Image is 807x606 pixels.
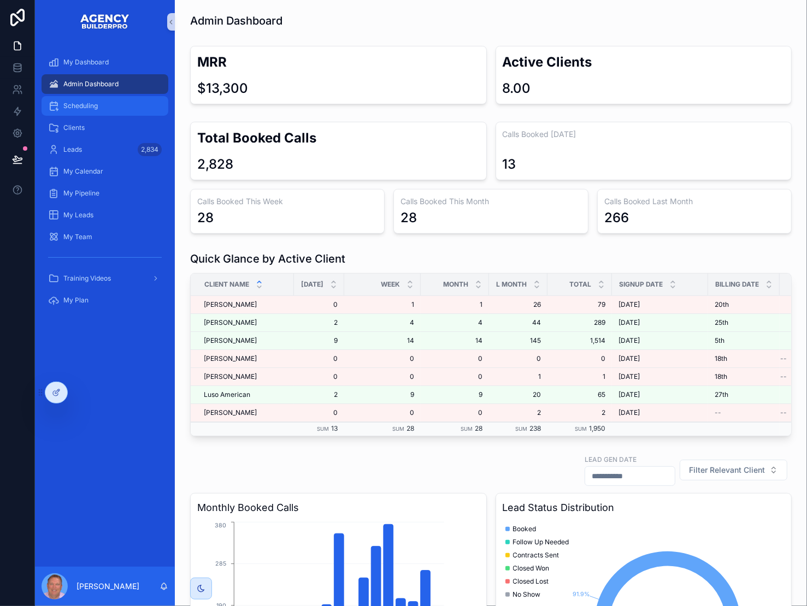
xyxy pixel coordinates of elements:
a: 0 [301,372,338,381]
a: [PERSON_NAME] [204,408,287,417]
a: Clients [42,118,168,138]
a: 0 [301,408,338,417]
a: [PERSON_NAME] [204,300,287,309]
a: My Calendar [42,162,168,181]
span: 145 [496,336,541,345]
a: 289 [554,318,605,327]
a: [PERSON_NAME] [204,354,287,363]
small: Sum [575,426,587,432]
a: [DATE] [618,408,702,417]
span: 0 [496,354,541,363]
a: 0 [351,372,414,381]
a: 1 [351,300,414,309]
span: My Dashboard [63,58,109,67]
h3: Lead Status Distribution [503,500,785,515]
label: Lead Gen Date [585,454,637,464]
a: My Dashboard [42,52,168,72]
h2: Active Clients [503,53,785,71]
div: 28 [197,209,214,227]
span: 0 [554,354,605,363]
a: My Pipeline [42,183,168,203]
span: 4 [427,318,482,327]
span: [DATE] [618,354,640,363]
span: Month [443,280,468,289]
a: 5th [715,336,773,345]
span: 13 [331,424,338,432]
a: Training Videos [42,269,168,288]
a: [PERSON_NAME] [204,336,287,345]
a: [PERSON_NAME] [204,372,287,381]
a: 14 [351,336,414,345]
span: 0 [427,408,482,417]
span: [DATE] [618,300,640,309]
small: Sum [515,426,527,432]
span: Client Name [204,280,249,289]
a: 20 [496,390,541,399]
a: 14 [427,336,482,345]
span: 1 [496,372,541,381]
div: 8.00 [503,80,531,97]
a: 0 [351,408,414,417]
div: scrollable content [35,44,175,326]
a: Scheduling [42,96,168,116]
span: 0 [301,300,338,309]
div: 2,834 [138,143,162,156]
a: [DATE] [618,390,702,399]
span: Signup Date [619,280,663,289]
span: Closed Lost [513,577,549,586]
span: 1 [554,372,605,381]
span: Closed Won [513,564,550,573]
span: 28 [475,424,482,432]
span: 9 [427,390,482,399]
span: 0 [427,372,482,381]
div: 13 [503,156,516,173]
span: [DATE] [618,390,640,399]
h1: Quick Glance by Active Client [190,251,345,266]
a: Luso American [204,390,287,399]
a: My Leads [42,205,168,225]
span: 5th [715,336,724,345]
h3: Calls Booked [DATE] [503,129,785,140]
span: [DATE] [301,280,323,289]
span: 0 [351,354,414,363]
h3: Monthly Booked Calls [197,500,480,515]
a: 20th [715,300,773,309]
span: Contracts Sent [513,551,559,560]
span: 2 [301,318,338,327]
span: 1,950 [589,424,605,432]
h3: Calls Booked This Week [197,196,378,207]
h3: Calls Booked Last Month [604,196,785,207]
span: [PERSON_NAME] [204,318,257,327]
a: 4 [351,318,414,327]
a: 2 [554,408,605,417]
a: [DATE] [618,318,702,327]
span: [DATE] [618,336,640,345]
h2: MRR [197,53,480,71]
span: My Pipeline [63,189,99,198]
span: Total [569,280,591,289]
span: Clients [63,123,85,132]
a: 18th [715,354,773,363]
span: 1 [427,300,482,309]
span: 0 [301,354,338,363]
span: -- [780,408,787,417]
div: 28 [400,209,417,227]
a: 79 [554,300,605,309]
span: Scheduling [63,102,98,110]
a: Leads2,834 [42,140,168,159]
span: 26 [496,300,541,309]
span: 238 [529,424,541,432]
h1: Admin Dashboard [190,13,282,28]
span: 25th [715,318,728,327]
a: My Plan [42,290,168,310]
a: 44 [496,318,541,327]
span: My Team [63,233,92,241]
a: 18th [715,372,773,381]
button: Select Button [680,460,787,480]
span: Week [381,280,400,289]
